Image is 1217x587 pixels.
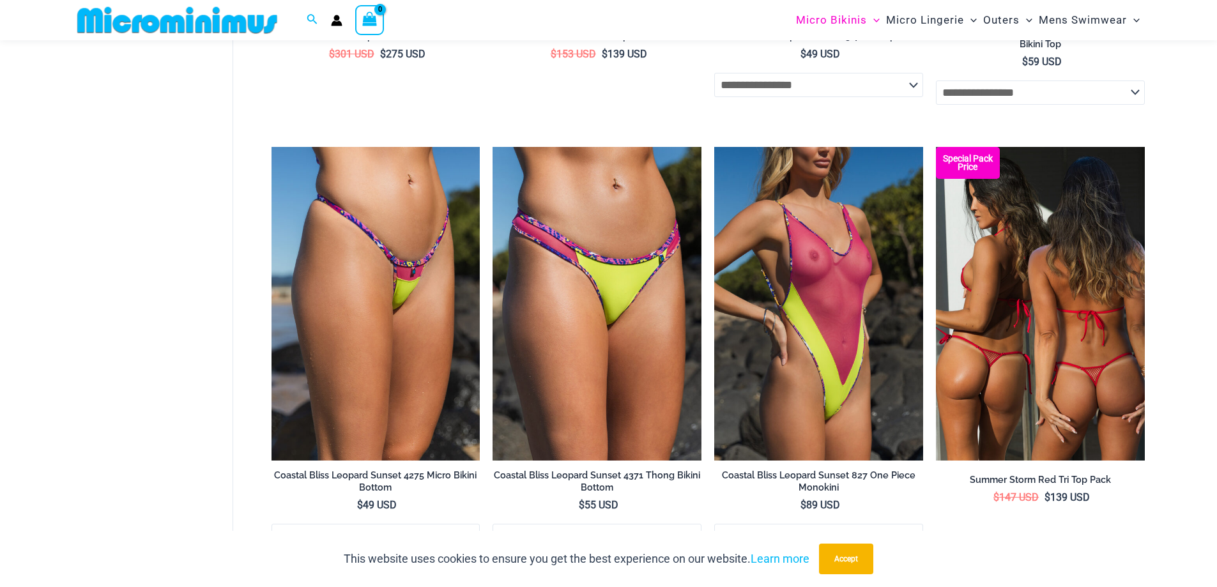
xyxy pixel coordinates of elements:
span: $ [579,499,585,511]
a: Coastal Bliss Leopard Sunset 4275 Micro Bikini 01Coastal Bliss Leopard Sunset 4275 Micro Bikini 0... [272,147,480,460]
span: Mens Swimwear [1039,4,1127,36]
h2: Coastal Bliss Leopard Sunset 4371 Thong Bikini Bottom [493,469,701,493]
a: View Shopping Cart, empty [355,5,385,34]
span: $ [1022,56,1028,68]
a: Micro LingerieMenu ToggleMenu Toggle [883,4,980,36]
span: $ [800,48,806,60]
a: Account icon link [331,15,342,26]
a: Summer Storm Red Tri Top Pack F Summer Storm Red Tri Top Pack BSummer Storm Red Tri Top Pack B [936,147,1145,460]
bdi: 139 USD [602,48,647,60]
span: $ [800,499,806,511]
b: Special Pack Price [936,155,1000,171]
span: Menu Toggle [964,4,977,36]
span: $ [1045,491,1050,503]
bdi: 59 USD [1022,56,1062,68]
button: Accept [819,544,873,574]
span: $ [551,48,556,60]
span: Micro Bikinis [796,4,867,36]
h2: Coastal Bliss Leopard Sunset 4275 Micro Bikini Bottom [272,469,480,493]
a: Search icon link [307,12,318,28]
img: Summer Storm Red Tri Top Pack B [936,147,1145,460]
a: Coastal Bliss Leopard Sunset 827 One Piece Monokini 06Coastal Bliss Leopard Sunset 827 One Piece ... [714,147,923,460]
bdi: 55 USD [579,499,618,511]
span: $ [329,48,335,60]
a: OutersMenu ToggleMenu Toggle [980,4,1036,36]
img: Coastal Bliss Leopard Sunset 827 One Piece Monokini 06 [714,147,923,460]
nav: Site Navigation [791,2,1145,38]
a: Coastal Bliss Leopard Sunset 827 One Piece Monokini [714,469,923,498]
a: Coastal Bliss Leopard Sunset Thong Bikini 03Coastal Bliss Leopard Sunset 4371 Thong Bikini 02Coas... [493,147,701,460]
bdi: 49 USD [800,48,840,60]
span: Menu Toggle [1127,4,1140,36]
a: Coastal Bliss Leopard Sunset 3223 Underwire Bikini Top [936,26,1145,55]
bdi: 139 USD [1045,491,1090,503]
span: $ [380,48,386,60]
span: Menu Toggle [1020,4,1032,36]
span: $ [357,499,363,511]
a: Summer Storm Red Tri Top Pack [936,474,1145,491]
img: MM SHOP LOGO FLAT [72,6,282,34]
span: $ [993,491,999,503]
bdi: 89 USD [800,499,840,511]
a: Coastal Bliss Leopard Sunset 4371 Thong Bikini Bottom [493,469,701,498]
span: Menu Toggle [867,4,880,36]
span: Outers [983,4,1020,36]
span: Micro Lingerie [886,4,964,36]
span: $ [602,48,608,60]
h2: Coastal Bliss Leopard Sunset 827 One Piece Monokini [714,469,923,493]
a: Learn more [751,552,809,565]
a: Coastal Bliss Leopard Sunset 4275 Micro Bikini Bottom [272,469,480,498]
bdi: 301 USD [329,48,374,60]
bdi: 49 USD [357,499,397,511]
img: Coastal Bliss Leopard Sunset 4275 Micro Bikini 01 [272,147,480,460]
p: This website uses cookies to ensure you get the best experience on our website. [344,549,809,568]
bdi: 147 USD [993,491,1039,503]
bdi: 275 USD [380,48,425,60]
a: Micro BikinisMenu ToggleMenu Toggle [793,4,883,36]
bdi: 153 USD [551,48,596,60]
h2: Summer Storm Red Tri Top Pack [936,474,1145,486]
img: Coastal Bliss Leopard Sunset Thong Bikini 03 [493,147,701,460]
a: Mens SwimwearMenu ToggleMenu Toggle [1036,4,1143,36]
